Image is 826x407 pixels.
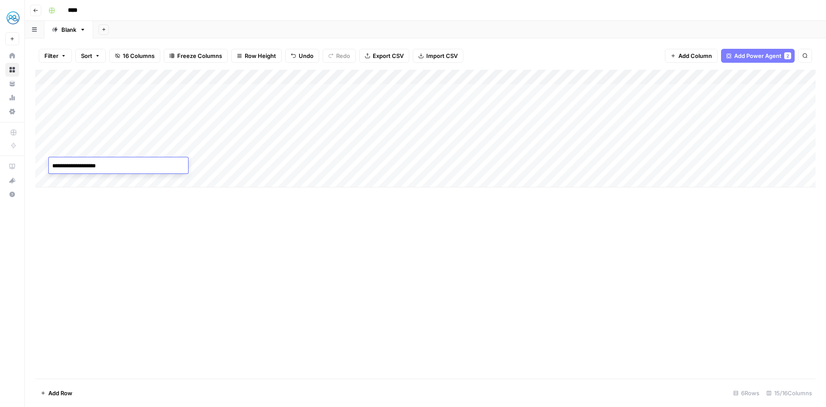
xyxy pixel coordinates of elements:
[48,389,72,397] span: Add Row
[299,51,314,60] span: Undo
[109,49,160,63] button: 16 Columns
[5,49,19,63] a: Home
[164,49,228,63] button: Freeze Columns
[323,49,356,63] button: Redo
[44,51,58,60] span: Filter
[44,21,93,38] a: Blank
[35,386,78,400] button: Add Row
[721,49,795,63] button: Add Power Agent2
[5,10,21,26] img: MyHealthTeam Logo
[123,51,155,60] span: 16 Columns
[763,386,816,400] div: 15/16 Columns
[5,77,19,91] a: Your Data
[5,105,19,119] a: Settings
[359,49,409,63] button: Export CSV
[665,49,718,63] button: Add Column
[5,91,19,105] a: Usage
[285,49,319,63] button: Undo
[734,51,782,60] span: Add Power Agent
[5,7,19,29] button: Workspace: MyHealthTeam
[6,174,19,187] div: What's new?
[75,49,106,63] button: Sort
[39,49,72,63] button: Filter
[426,51,458,60] span: Import CSV
[61,25,76,34] div: Blank
[784,52,791,59] div: 2
[373,51,404,60] span: Export CSV
[730,386,763,400] div: 6 Rows
[231,49,282,63] button: Row Height
[5,63,19,77] a: Browse
[413,49,463,63] button: Import CSV
[5,187,19,201] button: Help + Support
[177,51,222,60] span: Freeze Columns
[678,51,712,60] span: Add Column
[5,159,19,173] a: AirOps Academy
[81,51,92,60] span: Sort
[336,51,350,60] span: Redo
[245,51,276,60] span: Row Height
[786,52,789,59] span: 2
[5,173,19,187] button: What's new?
